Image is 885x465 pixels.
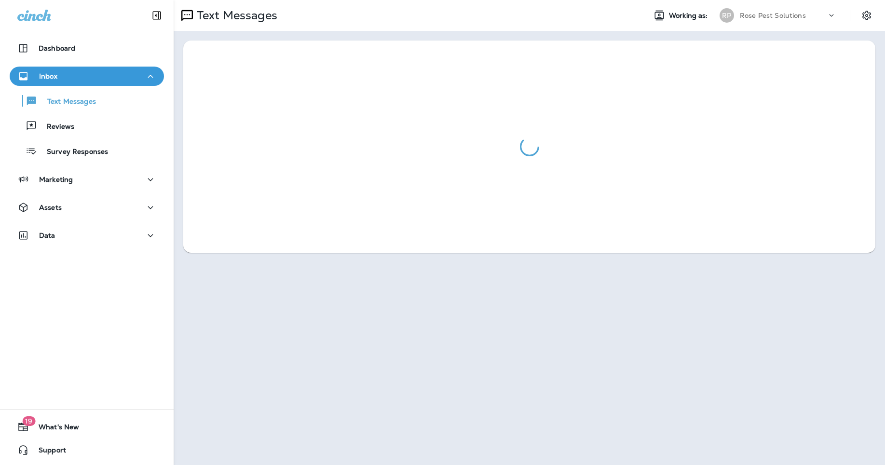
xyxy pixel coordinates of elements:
[143,6,170,25] button: Collapse Sidebar
[669,12,710,20] span: Working as:
[10,141,164,161] button: Survey Responses
[37,148,108,157] p: Survey Responses
[858,7,875,24] button: Settings
[10,198,164,217] button: Assets
[10,170,164,189] button: Marketing
[10,91,164,111] button: Text Messages
[38,97,96,107] p: Text Messages
[37,123,74,132] p: Reviews
[10,39,164,58] button: Dashboard
[193,8,277,23] p: Text Messages
[10,67,164,86] button: Inbox
[10,116,164,136] button: Reviews
[10,440,164,460] button: Support
[29,446,66,458] span: Support
[39,72,57,80] p: Inbox
[39,204,62,211] p: Assets
[22,416,35,426] span: 19
[39,176,73,183] p: Marketing
[740,12,806,19] p: Rose Pest Solutions
[39,232,55,239] p: Data
[720,8,734,23] div: RP
[10,226,164,245] button: Data
[39,44,75,52] p: Dashboard
[10,417,164,437] button: 19What's New
[29,423,79,435] span: What's New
